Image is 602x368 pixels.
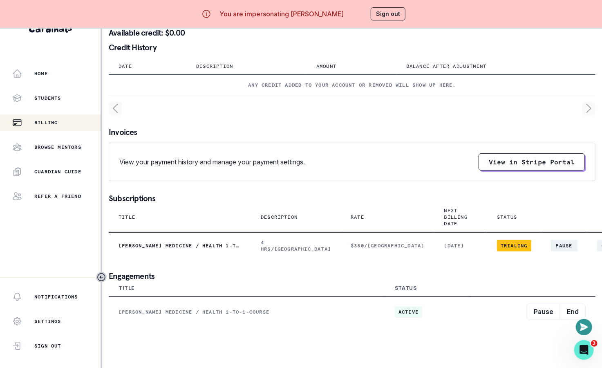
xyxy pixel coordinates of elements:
[406,63,487,70] p: Balance after adjustment
[560,304,586,320] button: End
[34,343,61,349] p: Sign Out
[582,102,595,115] svg: page right
[219,9,344,19] p: You are impersonating [PERSON_NAME]
[119,309,375,315] p: [PERSON_NAME] Medicine / Health 1-to-1-course
[34,70,48,77] p: Home
[371,7,405,20] button: Sign out
[261,214,298,220] p: Description
[34,168,81,175] p: Guardian Guide
[576,319,592,335] button: Open or close messaging widget
[34,193,81,200] p: Refer a friend
[34,119,58,126] p: Billing
[119,63,132,70] p: Date
[574,340,594,360] iframe: Intercom live chat
[551,240,577,251] button: Pause
[119,82,586,88] p: Any credit added to your account or removed will show up here.
[109,272,595,280] p: Engagements
[119,157,305,167] p: View your payment history and manage your payment settings.
[119,285,135,292] div: Title
[497,214,517,220] p: Status
[34,318,61,325] p: Settings
[395,285,417,292] div: Status
[591,340,598,347] span: 3
[119,242,241,249] p: [PERSON_NAME] Medicine / Health 1-to-1-course
[34,144,81,150] p: Browse Mentors
[351,242,424,249] p: $380/[GEOGRAPHIC_DATA]
[316,63,336,70] p: Amount
[351,214,364,220] p: Rate
[109,128,595,136] p: Invoices
[395,306,422,318] span: active
[34,294,78,300] p: Notifications
[109,29,595,37] p: Available credit: $0.00
[34,95,61,101] p: Students
[527,304,560,320] button: Pause
[261,239,331,252] p: 4 HRS/[GEOGRAPHIC_DATA]
[109,194,595,202] p: Subscriptions
[444,242,477,249] p: [DATE]
[497,240,531,251] span: TRIALING
[119,214,135,220] p: Title
[196,63,233,70] p: Description
[479,153,585,171] button: View in Stripe Portal
[109,43,595,52] p: Credit History
[444,207,468,227] p: Next Billing Date
[109,102,122,115] svg: page left
[96,272,107,283] button: Toggle sidebar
